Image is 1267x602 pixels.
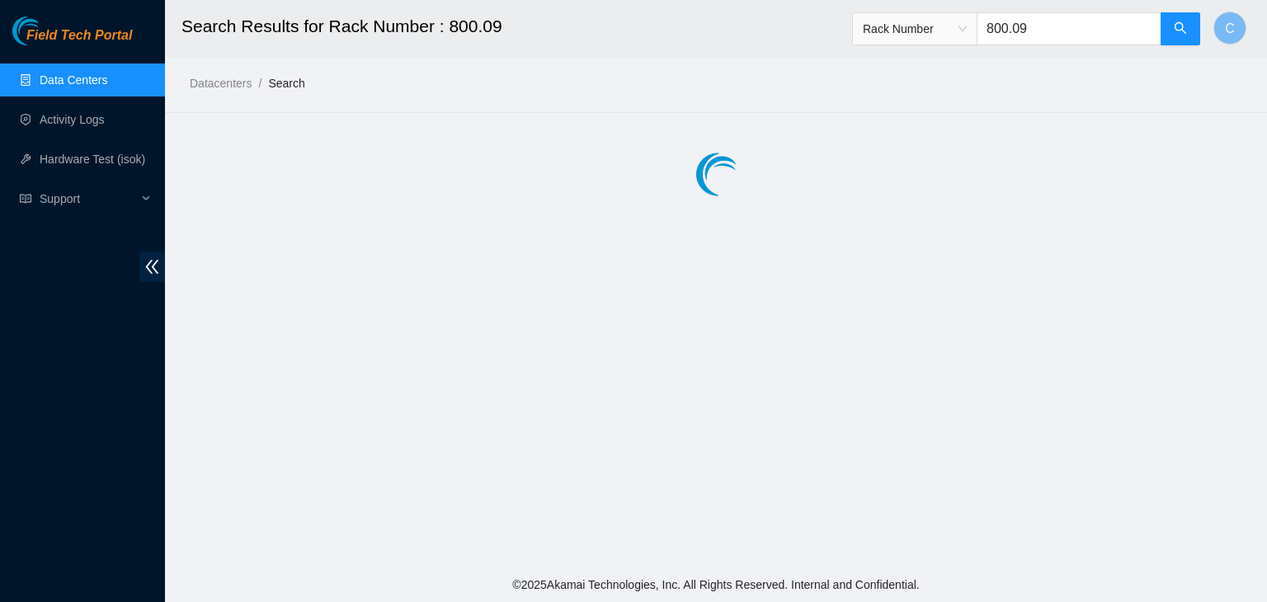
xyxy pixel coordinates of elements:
[12,16,83,45] img: Akamai Technologies
[258,77,261,90] span: /
[20,193,31,205] span: read
[1213,12,1246,45] button: C
[40,113,105,126] a: Activity Logs
[139,252,165,282] span: double-left
[863,16,967,41] span: Rack Number
[1161,12,1200,45] button: search
[40,153,145,166] a: Hardware Test (isok)
[1225,18,1235,39] span: C
[977,12,1161,45] input: Enter text here...
[190,77,252,90] a: Datacenters
[165,567,1267,602] footer: © 2025 Akamai Technologies, Inc. All Rights Reserved. Internal and Confidential.
[40,182,137,215] span: Support
[12,30,132,51] a: Akamai TechnologiesField Tech Portal
[268,77,304,90] a: Search
[1174,21,1187,37] span: search
[26,28,132,44] span: Field Tech Portal
[40,73,107,87] a: Data Centers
